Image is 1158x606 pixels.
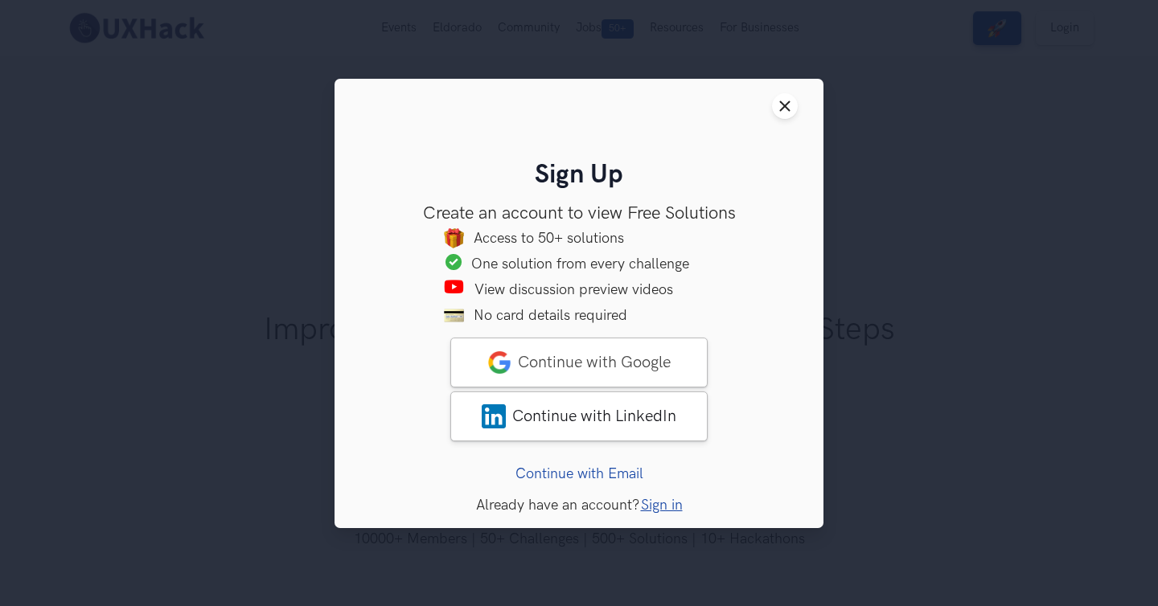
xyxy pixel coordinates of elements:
[450,337,708,387] a: googleContinue with Google
[482,403,506,428] img: LinkedIn
[446,253,462,269] img: Trophy
[515,465,643,481] a: Continue with Email
[471,253,712,273] div: One solution from every challenge
[443,279,465,293] img: Video
[474,305,715,325] div: No card details required
[487,350,511,374] img: google
[518,352,671,371] span: Continue with Google
[474,279,716,299] div: View discussion preview videos
[444,305,464,325] img: card
[476,496,639,513] span: Already have an account?
[360,203,798,223] h3: Create an account to view Free Solutions
[360,160,798,191] h2: Sign Up
[474,227,715,248] div: Access to 50+ solutions
[450,391,708,440] a: LinkedInContinue with LinkedIn
[444,227,464,248] img: Gift
[641,496,683,513] a: Sign in
[512,406,676,425] span: Continue with LinkedIn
